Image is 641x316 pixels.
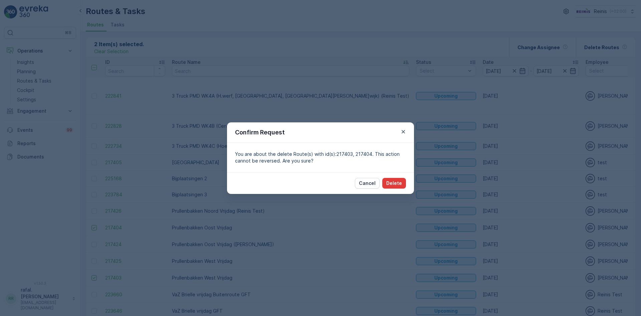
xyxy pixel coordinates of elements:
[386,180,402,187] p: Delete
[355,178,380,189] button: Cancel
[235,128,285,137] p: Confirm Request
[359,180,376,187] p: Cancel
[235,151,406,164] p: You are about the delete Route(s) with id(s):217403, 217404. This action cannot be reversed. Are ...
[382,178,406,189] button: Delete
